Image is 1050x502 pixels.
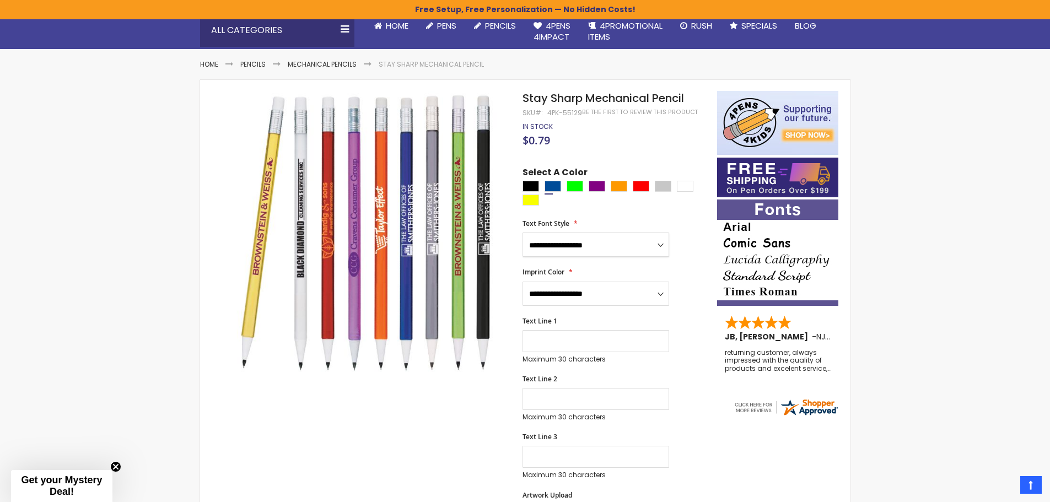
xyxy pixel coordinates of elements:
span: Text Line 3 [523,432,557,441]
span: JB, [PERSON_NAME] [725,331,812,342]
div: White [677,181,693,192]
span: Artwork Upload [523,490,572,500]
img: Free shipping on orders over $199 [717,158,838,197]
img: Stay Sharp Mechanical Pencil [222,90,508,376]
span: $0.79 [523,133,550,148]
p: Maximum 30 characters [523,413,669,422]
span: 4PROMOTIONAL ITEMS [588,20,663,42]
span: 4Pens 4impact [534,20,570,42]
span: Get your Mystery Deal! [21,474,102,497]
a: Home [365,14,417,38]
img: 4pens 4 kids [717,91,838,155]
div: Black [523,181,539,192]
a: Rush [671,14,721,38]
a: Pencils [465,14,525,38]
div: Red [633,181,649,192]
div: Lime Green [567,181,583,192]
iframe: Google Customer Reviews [959,472,1050,502]
p: Maximum 30 characters [523,471,669,479]
span: Text Font Style [523,219,569,228]
a: 4pens.com certificate URL [733,410,839,419]
div: Availability [523,122,553,131]
span: Specials [741,20,777,31]
a: Blog [786,14,825,38]
span: Rush [691,20,712,31]
a: Be the first to review this product [582,108,698,116]
a: Pencils [240,60,266,69]
strong: SKU [523,108,543,117]
div: Silver [655,181,671,192]
button: Close teaser [110,461,121,472]
span: Select A Color [523,166,588,181]
span: - , [812,331,908,342]
span: Pens [437,20,456,31]
div: 4PK-55129 [547,109,582,117]
a: Pens [417,14,465,38]
div: Orange [611,181,627,192]
div: Yellow [523,195,539,206]
div: All Categories [200,14,354,47]
div: Dark Blue [545,181,561,192]
div: Purple [589,181,605,192]
div: returning customer, always impressed with the quality of products and excelent service, will retu... [725,349,832,373]
li: Stay Sharp Mechanical Pencil [379,60,484,69]
img: font-personalization-examples [717,199,838,306]
a: 4Pens4impact [525,14,579,50]
a: Mechanical Pencils [288,60,357,69]
img: 4pens.com widget logo [733,397,839,417]
span: Text Line 1 [523,316,557,326]
span: Home [386,20,408,31]
a: Home [200,60,218,69]
div: Get your Mystery Deal!Close teaser [11,470,112,502]
span: Blog [795,20,816,31]
span: Stay Sharp Mechanical Pencil [523,90,684,106]
span: Imprint Color [523,267,564,277]
span: Text Line 2 [523,374,557,384]
a: Specials [721,14,786,38]
a: 4PROMOTIONALITEMS [579,14,671,50]
span: NJ [816,331,830,342]
span: In stock [523,122,553,131]
span: Pencils [485,20,516,31]
p: Maximum 30 characters [523,355,669,364]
